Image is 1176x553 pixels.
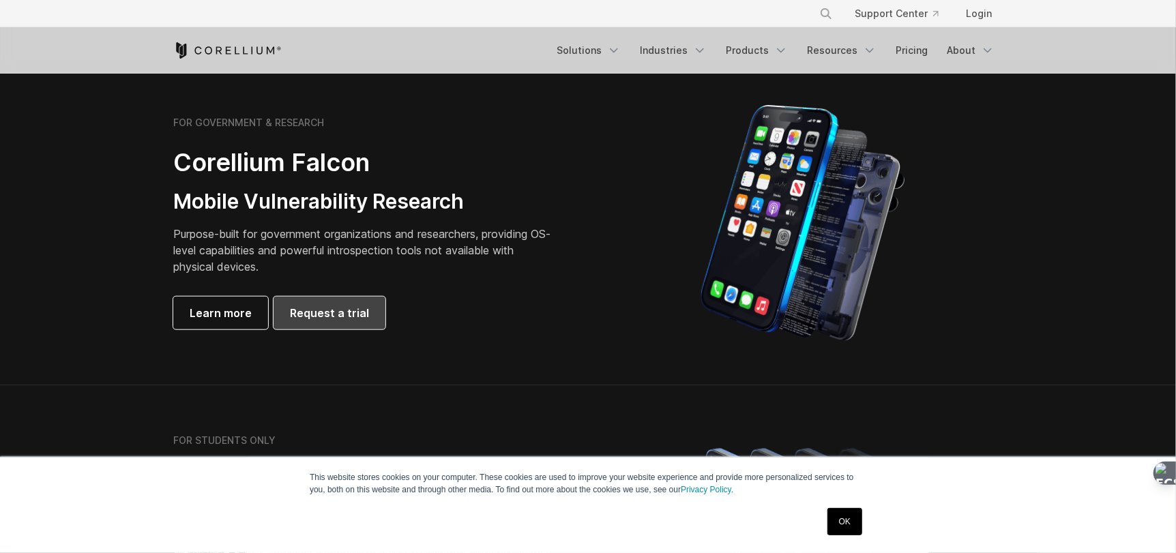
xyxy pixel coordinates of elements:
div: Navigation Menu [548,38,1003,63]
img: iPhone model separated into the mechanics used to build the physical device. [700,104,905,342]
a: Pricing [887,38,936,63]
h6: FOR GOVERNMENT & RESEARCH [173,117,324,129]
span: Request a trial [290,305,369,321]
a: Learn more [173,297,268,329]
a: Privacy Policy. [681,485,733,494]
h6: FOR STUDENTS ONLY [173,434,276,447]
a: About [939,38,1003,63]
a: Products [718,38,796,63]
p: This website stores cookies on your computer. These cookies are used to improve your website expe... [310,471,866,496]
a: Solutions [548,38,629,63]
a: OK [827,508,862,535]
h3: Mobile Vulnerability Research [173,189,555,215]
a: Request a trial [274,297,385,329]
a: Corellium Home [173,42,282,59]
div: Navigation Menu [803,1,1003,26]
a: Support Center [844,1,950,26]
span: Learn more [190,305,252,321]
h2: Corellium Falcon [173,147,555,178]
a: Resources [799,38,885,63]
p: Purpose-built for government organizations and researchers, providing OS-level capabilities and p... [173,226,555,275]
button: Search [814,1,838,26]
a: Login [955,1,1003,26]
a: Industries [632,38,715,63]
